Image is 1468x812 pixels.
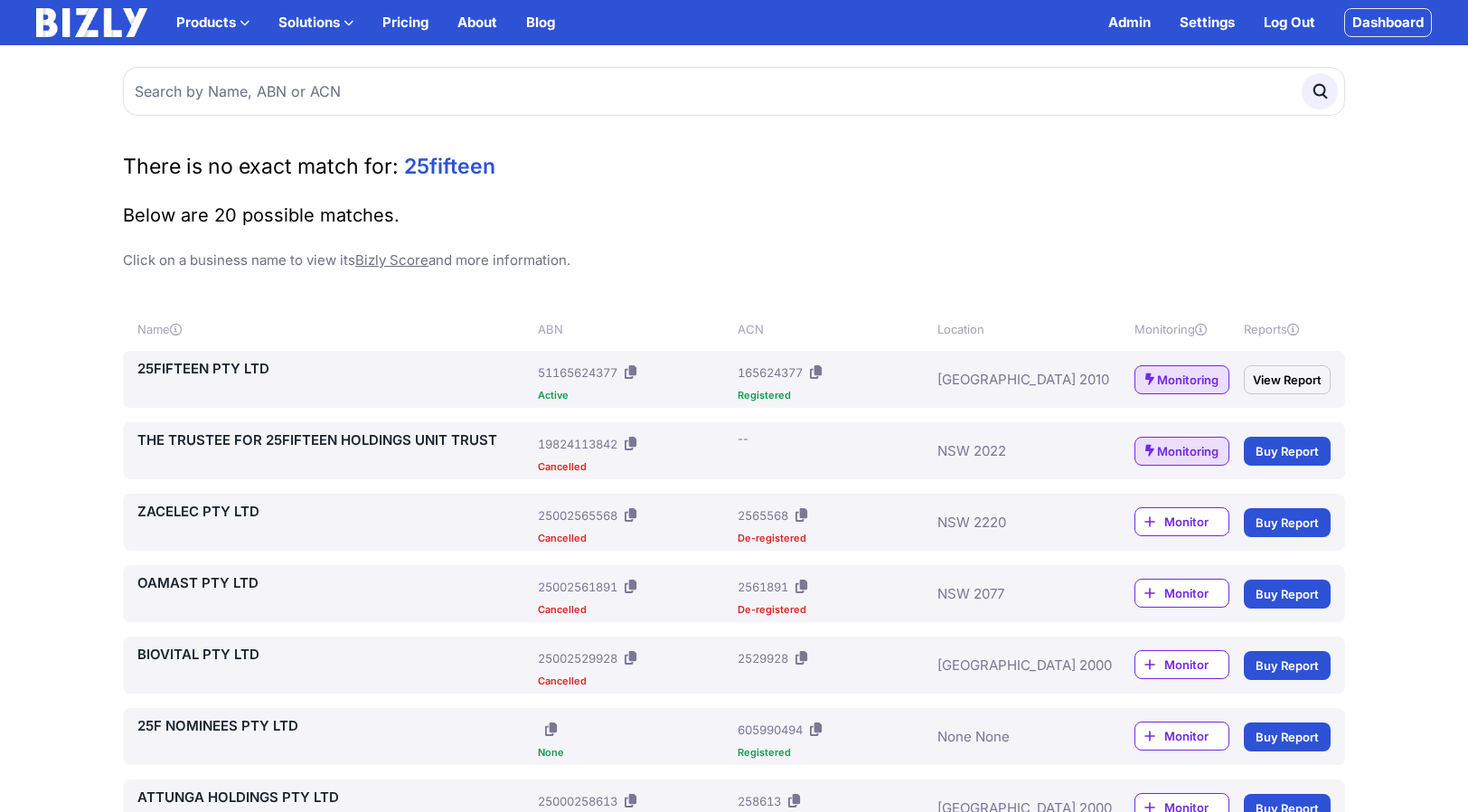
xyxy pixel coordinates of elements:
[538,578,617,596] div: 25002561891
[738,533,930,543] div: De-registered
[1244,651,1331,680] a: Buy Report
[1244,580,1331,609] a: Buy Report
[1180,12,1235,33] a: Settings
[1244,508,1331,537] a: Buy Report
[123,154,399,179] span: There is no exact match for:
[738,649,788,667] div: 2529928
[1164,656,1228,674] span: Monitor
[1164,727,1228,745] span: Monitor
[176,12,249,33] button: Products
[937,430,1080,472] div: NSW 2022
[738,506,788,524] div: 2565568
[937,501,1080,543] div: NSW 2220
[538,435,617,453] div: 19824113842
[1244,437,1331,466] a: Buy Report
[738,391,930,401] div: Registered
[538,364,617,382] div: 51165624377
[137,787,531,808] a: ATTUNGA HOLDINGS PTY LTD
[738,748,930,758] div: Registered
[538,605,730,615] div: Cancelled
[937,715,1080,758] div: None None
[137,644,531,666] a: BIOVITAL PTY LTD
[1134,365,1229,394] a: Monitoring
[738,721,803,739] div: 605990494
[137,430,531,451] a: THE TRUSTEE FOR 25FIFTEEN HOLDINGS UNIT TRUST
[1134,579,1229,608] a: Monitor
[937,572,1080,615] div: NSW 2077
[526,12,555,33] a: Blog
[137,501,531,523] a: ZACELEC PTY LTD
[1157,371,1219,389] span: Monitoring
[738,578,788,596] div: 2561891
[1157,442,1219,460] span: Monitoring
[1264,12,1315,33] a: Log Out
[538,506,617,524] div: 25002565568
[278,12,353,33] button: Solutions
[137,320,531,338] div: Name
[355,251,428,269] a: Bizly Score
[123,67,1345,116] input: Search by Name, ABN or ACN
[937,358,1080,401] div: [GEOGRAPHIC_DATA] 2010
[1244,722,1331,751] a: Buy Report
[1134,722,1229,751] a: Monitor
[1108,12,1151,33] a: Admin
[137,715,531,737] a: 25F NOMINEES PTY LTD
[457,12,497,33] a: About
[738,364,803,382] div: 165624377
[538,676,730,686] div: Cancelled
[1134,507,1229,536] a: Monitor
[137,572,531,594] a: OAMAST PTY LTD
[382,12,428,33] a: Pricing
[1164,584,1228,602] span: Monitor
[1134,437,1229,466] a: Monitoring
[538,649,617,667] div: 25002529928
[1134,650,1229,679] a: Monitor
[538,792,617,810] div: 25000258613
[1244,320,1331,338] div: Reports
[1244,365,1331,394] a: View Report
[123,250,1345,271] p: Click on a business name to view its and more information.
[123,204,400,226] span: Below are 20 possible matches.
[538,462,730,472] div: Cancelled
[137,358,531,380] a: 25FIFTEEN PTY LTD
[1134,320,1229,338] div: Monitoring
[538,320,730,338] div: ABN
[738,605,930,615] div: De-registered
[738,792,781,810] div: 258613
[538,748,730,758] div: None
[738,320,930,338] div: ACN
[738,430,748,448] div: --
[937,644,1080,686] div: [GEOGRAPHIC_DATA] 2000
[937,320,1080,338] div: Location
[404,154,495,179] span: 25fifteen
[1344,8,1432,37] a: Dashboard
[538,391,730,401] div: Active
[538,533,730,543] div: Cancelled
[1164,513,1228,531] span: Monitor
